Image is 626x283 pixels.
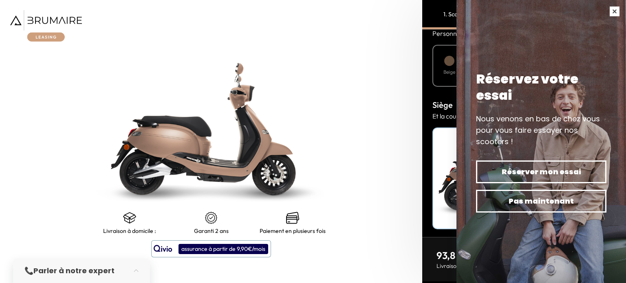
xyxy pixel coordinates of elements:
div: assurance à partir de 9,90€/mois [179,244,268,254]
img: shipping.png [123,211,136,224]
p: Personnalisez la couleur de votre scooter : [432,29,616,38]
p: 93,8 € / mois [436,249,503,262]
button: assurance à partir de 9,90€/mois [151,240,271,257]
img: certificat-de-garantie.png [205,211,218,224]
img: Brumaire Leasing [10,10,82,42]
h3: Siège [432,99,616,111]
img: credit-cards.png [286,211,299,224]
p: Garanti 2 ans [194,228,229,234]
p: Livraison estimée : [436,262,503,270]
h4: Beige [443,68,455,76]
p: Livraison à domicile : [103,228,156,234]
p: Paiement en plusieurs fois [260,228,326,234]
p: Et la couleur de la selle : [432,111,616,121]
h4: Noir [437,132,509,143]
img: logo qivio [154,244,172,254]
